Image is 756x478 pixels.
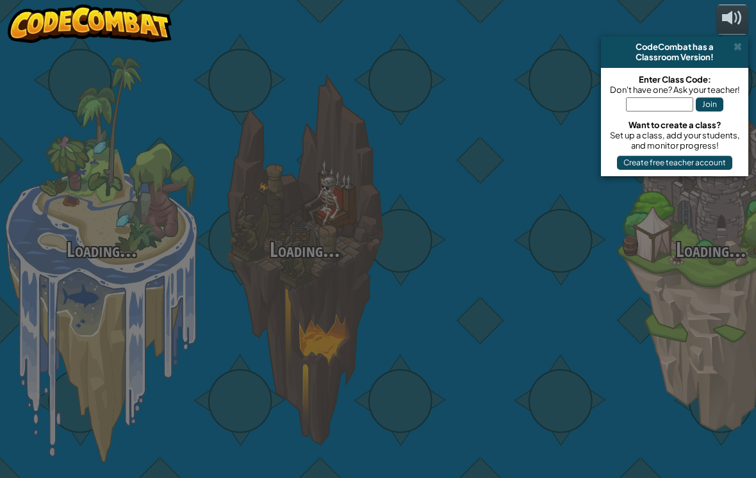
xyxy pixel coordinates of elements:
div: Classroom Version! [606,52,743,62]
button: Join [696,97,723,111]
div: Set up a class, add your students, and monitor progress! [607,130,742,151]
button: Create free teacher account [617,156,732,170]
button: Adjust volume [716,4,748,35]
img: CodeCombat - Learn how to code by playing a game [8,4,172,43]
div: Enter Class Code: [607,74,742,85]
div: Don't have one? Ask your teacher! [607,85,742,95]
div: Want to create a class? [607,120,742,130]
div: CodeCombat has a [606,42,743,52]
